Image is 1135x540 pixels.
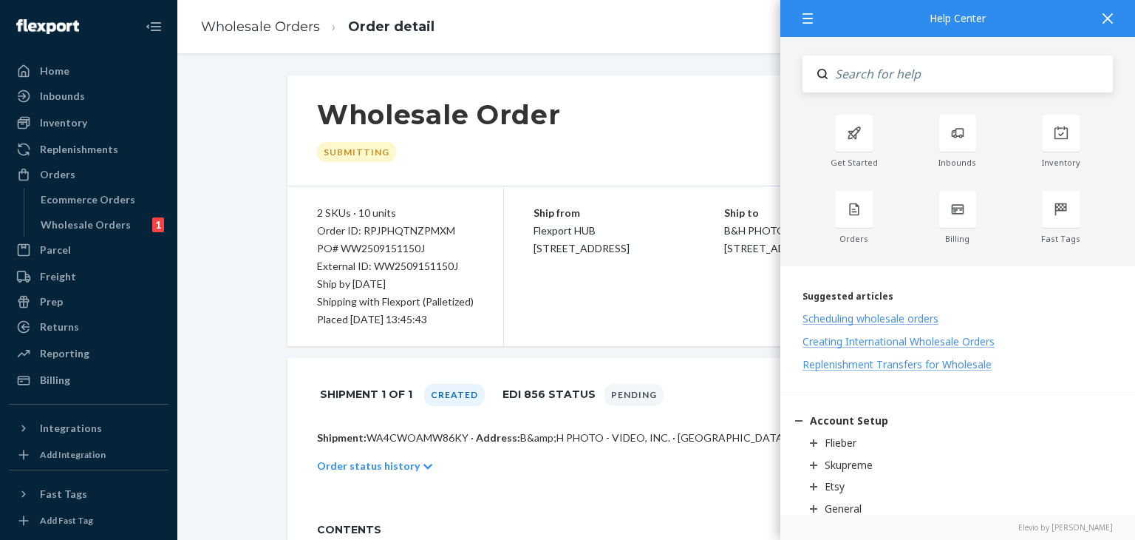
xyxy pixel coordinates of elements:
[9,84,168,108] a: Inbounds
[33,188,169,212] a: Ecommerce Orders
[802,522,1113,533] a: Elevio by [PERSON_NAME]
[317,240,474,257] div: PO# WW2509151150J
[825,458,873,472] div: Skupreme
[40,243,71,257] div: Parcel
[9,416,168,440] button: Integrations
[317,431,367,444] span: Shipment:
[828,55,1113,92] input: Search
[802,234,906,244] div: Orders
[9,342,168,365] a: Reporting
[40,421,102,436] div: Integrations
[802,311,938,325] div: Scheduling wholesale orders
[9,59,168,83] a: Home
[9,111,168,135] a: Inventory
[317,204,474,222] div: 2 SKUs · 10 units
[317,99,561,130] h1: Wholesale Order
[40,115,87,130] div: Inventory
[906,234,1009,244] div: Billing
[476,431,520,444] span: Address:
[604,384,664,406] div: Pending
[9,446,168,464] a: Add Integration
[40,294,63,309] div: Prep
[317,275,474,293] p: Ship by [DATE]
[825,479,845,493] div: Etsy
[9,482,168,506] button: Fast Tags
[201,18,320,35] a: Wholesale Orders
[320,379,412,410] h1: Shipment 1 of 1
[189,5,446,49] ol: breadcrumbs
[802,290,893,303] span: Suggested articles
[40,320,79,334] div: Returns
[41,217,131,232] div: Wholesale Orders
[40,64,69,78] div: Home
[317,459,420,473] p: Order status history
[906,158,1009,168] div: Inbounds
[40,373,70,388] div: Billing
[9,163,168,186] a: Orders
[825,502,862,516] div: General
[724,224,901,254] span: B&H PHOTO - VIDEO, INC. [STREET_ADDRESS][PERSON_NAME]
[40,142,118,157] div: Replenishments
[152,217,164,232] div: 1
[40,487,87,502] div: Fast Tags
[40,514,93,527] div: Add Fast Tag
[802,357,992,371] div: Replenishment Transfers for Wholesale
[317,293,474,311] p: Shipping with Flexport (Palletized)
[41,192,135,207] div: Ecommerce Orders
[9,290,168,314] a: Prep
[825,436,856,450] div: Flieber
[424,384,485,406] div: Created
[1009,158,1113,168] div: Inventory
[724,204,996,222] p: Ship to
[40,167,75,182] div: Orders
[40,89,85,104] div: Inbounds
[33,213,169,237] a: Wholesale Orders1
[534,204,724,222] p: Ship from
[802,158,906,168] div: Get Started
[9,238,168,262] a: Parcel
[9,265,168,288] a: Freight
[40,448,106,461] div: Add Integration
[348,18,434,35] a: Order detail
[9,138,168,161] a: Replenishments
[810,414,888,428] div: Account Setup
[802,334,995,348] div: Creating International Wholesale Orders
[317,522,995,537] span: CONTENTS
[802,13,1113,24] div: Help Center
[534,224,630,254] span: Flexport HUB [STREET_ADDRESS]
[317,311,474,328] div: Placed [DATE] 13:45:43
[317,142,396,162] div: Submitting
[16,19,79,34] img: Flexport logo
[9,315,168,339] a: Returns
[40,269,76,284] div: Freight
[317,257,474,275] div: External ID: WW2509151150J
[502,379,596,410] h1: EDI 856 Status
[9,512,168,530] a: Add Fast Tag
[317,431,995,445] p: WA4CWOAMW86KY · B&amp;H PHOTO - VIDEO, INC. · [GEOGRAPHIC_DATA], [GEOGRAPHIC_DATA] 08518
[40,346,89,361] div: Reporting
[1009,234,1113,244] div: Fast Tags
[317,222,474,240] div: Order ID: RPJPHQTNZPMXM
[139,12,168,41] button: Close Navigation
[9,368,168,392] a: Billing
